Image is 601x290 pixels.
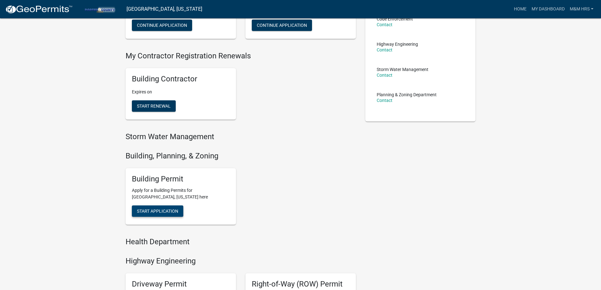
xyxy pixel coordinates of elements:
[126,257,356,266] h4: Highway Engineering
[511,3,529,15] a: Home
[126,151,356,161] h4: Building, Planning, & Zoning
[377,92,437,97] p: Planning & Zoning Department
[132,89,230,95] p: Expires on
[127,4,202,15] a: [GEOGRAPHIC_DATA], [US_STATE]
[252,280,350,289] h5: Right-of-Way (ROW) Permit
[377,73,392,78] a: Contact
[132,187,230,200] p: Apply for a Building Permits for [GEOGRAPHIC_DATA], [US_STATE] here
[132,280,230,289] h5: Driveway Permit
[126,132,356,141] h4: Storm Water Management
[137,209,178,214] span: Start Application
[126,51,356,61] h4: My Contractor Registration Renewals
[78,5,121,13] img: Porter County, Indiana
[377,98,392,103] a: Contact
[132,100,176,112] button: Start Renewal
[377,47,392,52] a: Contact
[377,67,428,72] p: Storm Water Management
[567,3,596,15] a: M&M HRS
[132,20,192,31] button: Continue Application
[377,22,392,27] a: Contact
[126,51,356,125] wm-registration-list-section: My Contractor Registration Renewals
[132,74,230,84] h5: Building Contractor
[529,3,567,15] a: My Dashboard
[377,17,413,21] p: Code Enforcement
[252,20,312,31] button: Continue Application
[126,237,356,246] h4: Health Department
[137,104,171,109] span: Start Renewal
[132,175,230,184] h5: Building Permit
[377,42,418,46] p: Highway Engineering
[132,205,183,217] button: Start Application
